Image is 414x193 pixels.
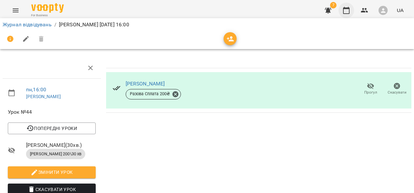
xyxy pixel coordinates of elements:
[126,91,174,97] span: Разова Сплата 200 ₴
[54,21,56,29] li: /
[13,124,90,132] span: Попередні уроки
[26,151,85,157] span: [PERSON_NAME] 200\30 хв
[59,21,129,29] p: [PERSON_NAME] [DATE] 16:00
[384,80,410,98] button: Скасувати
[3,21,411,29] nav: breadcrumb
[13,168,90,176] span: Змінити урок
[31,13,64,18] span: For Business
[8,166,96,178] button: Змінити урок
[8,122,96,134] button: Попередні уроки
[26,86,46,93] a: пн , 16:00
[364,90,377,95] span: Прогул
[26,141,96,149] span: [PERSON_NAME] ( 30 хв. )
[357,80,384,98] button: Прогул
[3,21,52,28] a: Журнал відвідувань
[26,94,61,99] a: [PERSON_NAME]
[388,90,407,95] span: Скасувати
[31,3,64,13] img: Voopty Logo
[330,2,337,8] span: 7
[394,4,406,16] button: UA
[8,3,23,18] button: Menu
[126,89,181,99] div: Разова Сплата 200₴
[397,7,404,14] span: UA
[126,81,165,87] a: [PERSON_NAME]
[8,108,96,116] span: Урок №44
